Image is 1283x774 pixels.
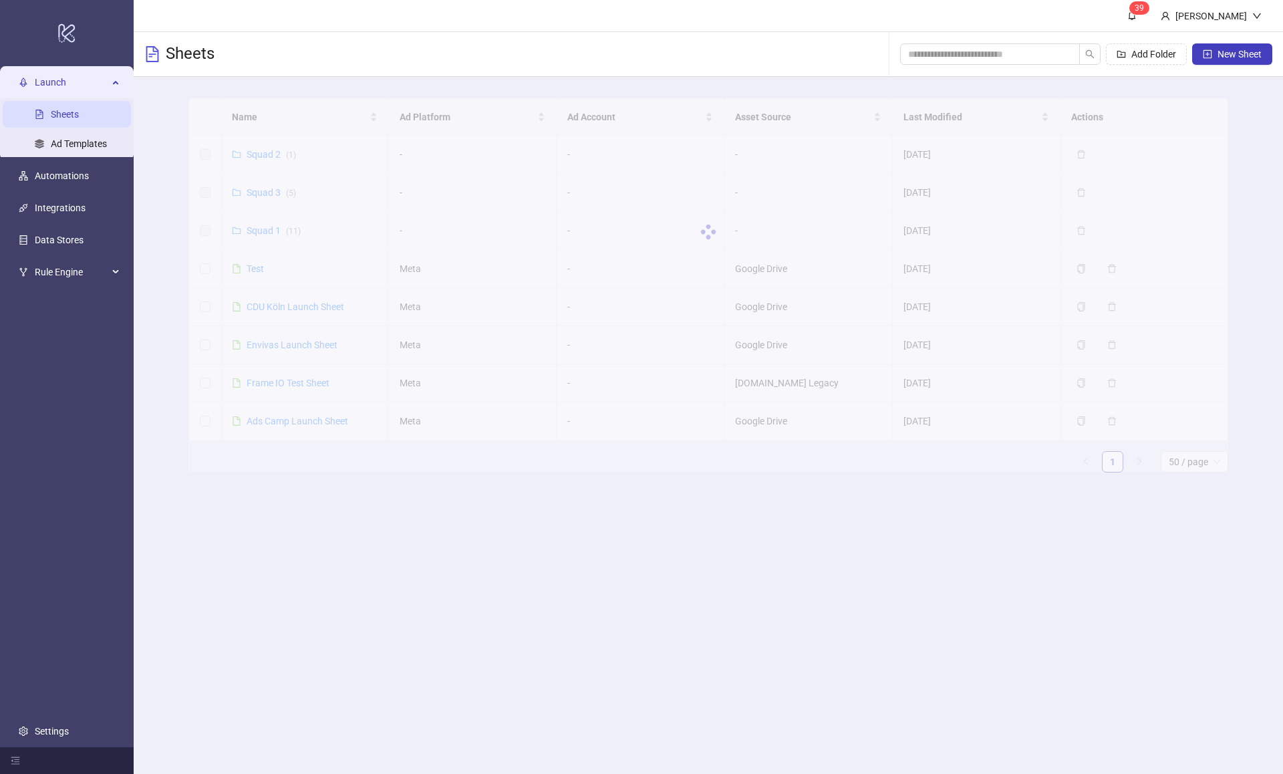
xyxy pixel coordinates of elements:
[19,78,28,87] span: rocket
[35,726,69,737] a: Settings
[1252,11,1262,21] span: down
[1161,11,1170,21] span: user
[166,43,215,65] h3: Sheets
[35,203,86,213] a: Integrations
[1218,49,1262,59] span: New Sheet
[1135,3,1139,13] span: 3
[1129,1,1149,15] sup: 39
[35,170,89,181] a: Automations
[51,138,107,149] a: Ad Templates
[51,109,79,120] a: Sheets
[1085,49,1095,59] span: search
[11,756,20,765] span: menu-fold
[1192,43,1272,65] button: New Sheet
[1170,9,1252,23] div: [PERSON_NAME]
[1127,11,1137,20] span: bell
[35,235,84,245] a: Data Stores
[144,46,160,62] span: file-text
[19,267,28,277] span: fork
[1106,43,1187,65] button: Add Folder
[35,69,108,96] span: Launch
[1203,49,1212,59] span: plus-square
[1139,3,1144,13] span: 9
[1131,49,1176,59] span: Add Folder
[35,259,108,285] span: Rule Engine
[1117,49,1126,59] span: folder-add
